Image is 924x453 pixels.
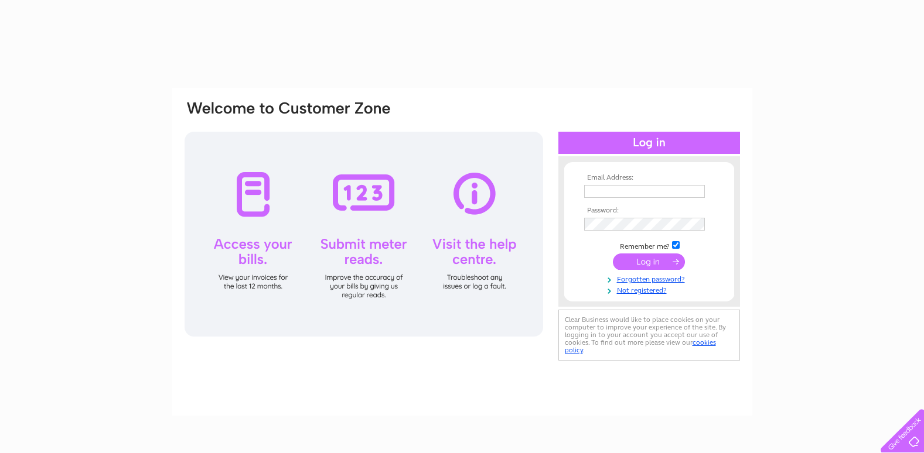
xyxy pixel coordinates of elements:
input: Submit [613,253,685,270]
a: Forgotten password? [584,273,717,284]
td: Remember me? [581,239,717,251]
th: Email Address: [581,174,717,182]
div: Clear Business would like to place cookies on your computer to improve your experience of the sit... [558,310,740,361]
a: Not registered? [584,284,717,295]
th: Password: [581,207,717,215]
a: cookies policy [565,338,716,354]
